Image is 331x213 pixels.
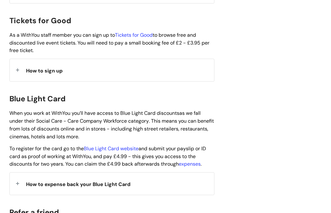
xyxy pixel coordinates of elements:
[26,181,130,188] span: How to expense back your Blue Light Card
[84,145,138,152] a: Blue Light Card website
[9,110,214,140] span: When you work at WithYou you’ll have access to Blue Light Card discounts . This means you can ben...
[9,16,71,25] span: Tickets for Good
[9,145,206,168] span: To register for the card go to the and submit your payslip or ID card as proof of working at With...
[179,161,201,167] a: expenses
[26,67,62,74] span: How to sign up
[115,32,153,38] a: Tickets for Good
[9,110,201,124] span: as we fall under their Social Care - Care Company Workforce category
[9,94,66,104] span: Blue Light Card
[9,32,209,54] span: As a WithYou staff member you can sign up to to browse free and discounted live event tickets. Yo...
